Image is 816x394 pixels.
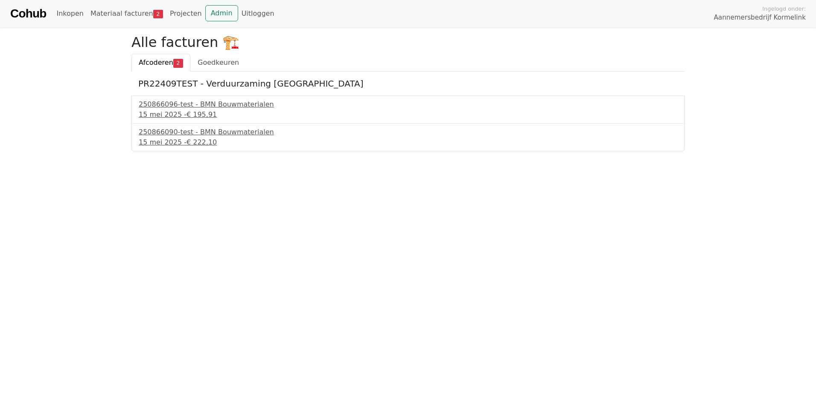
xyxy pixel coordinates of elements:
[139,99,677,110] div: 250866096-test - BMN Bouwmaterialen
[187,110,217,119] span: € 195,91
[198,58,239,67] span: Goedkeuren
[131,34,685,50] h2: Alle facturen 🏗️
[714,13,806,23] span: Aannemersbedrijf Kormelink
[139,137,677,148] div: 15 mei 2025 -
[131,54,190,72] a: Afcoderen2
[153,10,163,18] span: 2
[139,127,677,137] div: 250866090-test - BMN Bouwmaterialen
[187,138,217,146] span: € 222,10
[166,5,205,22] a: Projecten
[138,78,678,89] h5: PR22409TEST - Verduurzaming [GEOGRAPHIC_DATA]
[10,3,46,24] a: Cohub
[87,5,166,22] a: Materiaal facturen2
[139,99,677,120] a: 250866096-test - BMN Bouwmaterialen15 mei 2025 -€ 195,91
[238,5,278,22] a: Uitloggen
[139,127,677,148] a: 250866090-test - BMN Bouwmaterialen15 mei 2025 -€ 222,10
[139,110,677,120] div: 15 mei 2025 -
[190,54,246,72] a: Goedkeuren
[139,58,173,67] span: Afcoderen
[173,59,183,67] span: 2
[762,5,806,13] span: Ingelogd onder:
[205,5,238,21] a: Admin
[53,5,87,22] a: Inkopen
